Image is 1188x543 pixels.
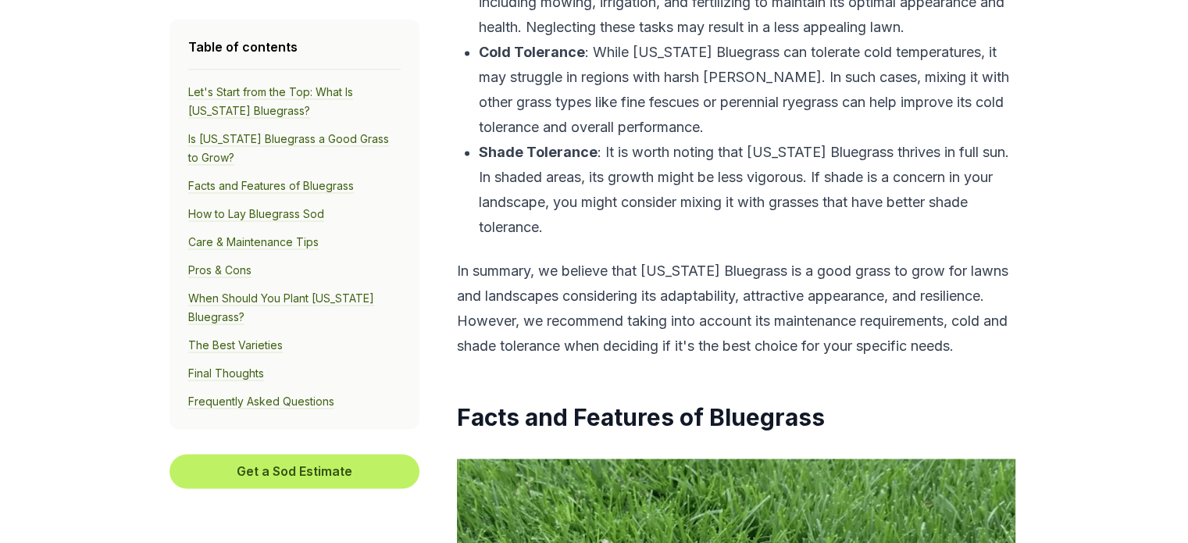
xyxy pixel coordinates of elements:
a: Final Thoughts [188,366,264,380]
a: Care & Maintenance Tips [188,235,319,249]
a: Is [US_STATE] Bluegrass a Good Grass to Grow? [188,132,389,165]
p: : While [US_STATE] Bluegrass can tolerate cold temperatures, it may struggle in regions with hars... [479,40,1015,140]
b: Cold Tolerance [479,44,585,60]
a: When Should You Plant [US_STATE] Bluegrass? [188,291,374,324]
p: : It is worth noting that [US_STATE] Bluegrass thrives in full sun. In shaded areas, its growth m... [479,140,1015,240]
a: Let's Start from the Top: What Is [US_STATE] Bluegrass? [188,85,353,118]
button: Get a Sod Estimate [169,454,419,488]
a: Pros & Cons [188,263,252,277]
b: Shade Tolerance [479,144,598,160]
h2: Facts and Features of Bluegrass [457,402,1015,434]
a: The Best Varieties [188,338,283,352]
h4: Table of contents [188,38,401,56]
a: Facts and Features of Bluegrass [188,179,354,193]
p: In summary, we believe that [US_STATE] Bluegrass is a good grass to grow for lawns and landscapes... [457,259,1015,359]
a: Frequently Asked Questions [188,395,334,409]
a: How to Lay Bluegrass Sod [188,207,324,221]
